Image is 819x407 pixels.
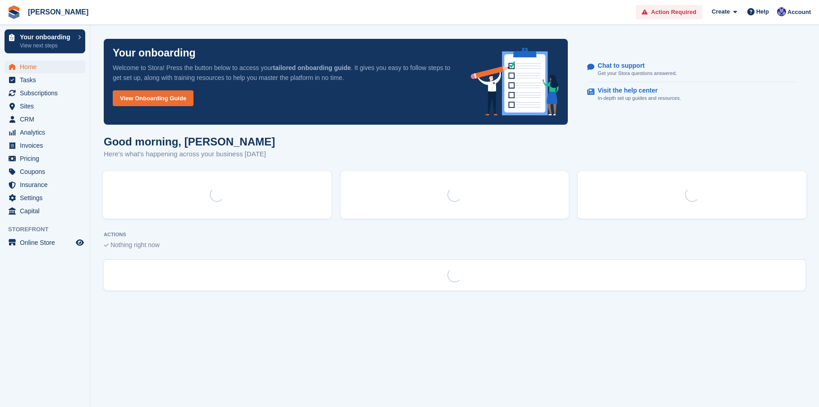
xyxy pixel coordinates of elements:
a: Action Required [636,5,702,20]
span: Nothing right now [110,241,160,248]
a: menu [5,100,85,112]
span: Capital [20,205,74,217]
span: Pricing [20,152,74,165]
a: menu [5,165,85,178]
p: Chat to support [598,62,669,70]
p: ACTIONS [104,232,805,238]
span: Subscriptions [20,87,74,99]
p: View next steps [20,42,74,50]
span: CRM [20,113,74,126]
a: menu [5,126,85,139]
span: Account [787,8,811,17]
img: Joel Isaksson [777,7,786,16]
span: Action Required [651,8,696,17]
span: Coupons [20,165,74,178]
p: Here's what's happening across your business [DATE] [104,149,275,159]
img: onboarding-info-6c161a55d2c0e0a8cae90662b2fe09162a5109e8cc188191df67fb4f79e88e88.svg [471,48,559,116]
span: Invoices [20,139,74,152]
p: In-depth set up guides and resources. [598,94,681,102]
span: Settings [20,192,74,204]
a: menu [5,178,85,191]
span: Help [756,7,769,16]
a: Visit the help center In-depth set up guides and resources. [587,82,797,107]
a: [PERSON_NAME] [24,5,92,19]
span: Sites [20,100,74,112]
span: Online Store [20,236,74,249]
span: Home [20,61,74,73]
p: Welcome to Stora! Press the button below to access your . It gives you easy to follow steps to ge... [113,63,456,83]
p: Your onboarding [20,34,74,40]
p: Get your Stora questions answered. [598,70,676,77]
a: menu [5,192,85,204]
h1: Good morning, [PERSON_NAME] [104,136,275,148]
a: Your onboarding View next steps [5,29,85,53]
a: Preview store [74,237,85,248]
a: menu [5,205,85,217]
strong: tailored onboarding guide [273,64,351,71]
a: menu [5,139,85,152]
a: menu [5,74,85,86]
span: Storefront [8,225,90,234]
a: View Onboarding Guide [113,90,193,106]
a: Chat to support Get your Stora questions answered. [587,57,797,82]
a: menu [5,113,85,126]
p: Visit the help center [598,87,674,94]
span: Insurance [20,178,74,191]
a: menu [5,152,85,165]
span: Analytics [20,126,74,139]
span: Tasks [20,74,74,86]
img: blank_slate_check_icon-ba018cac091ee9be17c0a81a6c232d5eb81de652e7a59be601be346b1b6ddf79.svg [104,243,109,247]
span: Create [712,7,730,16]
p: Your onboarding [113,48,196,58]
a: menu [5,87,85,99]
a: menu [5,61,85,73]
img: stora-icon-8386f47178a22dfd0bd8f6a31ec36ba5ce8667c1dd55bd0f319d3a0aa187defe.svg [7,5,21,19]
a: menu [5,236,85,249]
